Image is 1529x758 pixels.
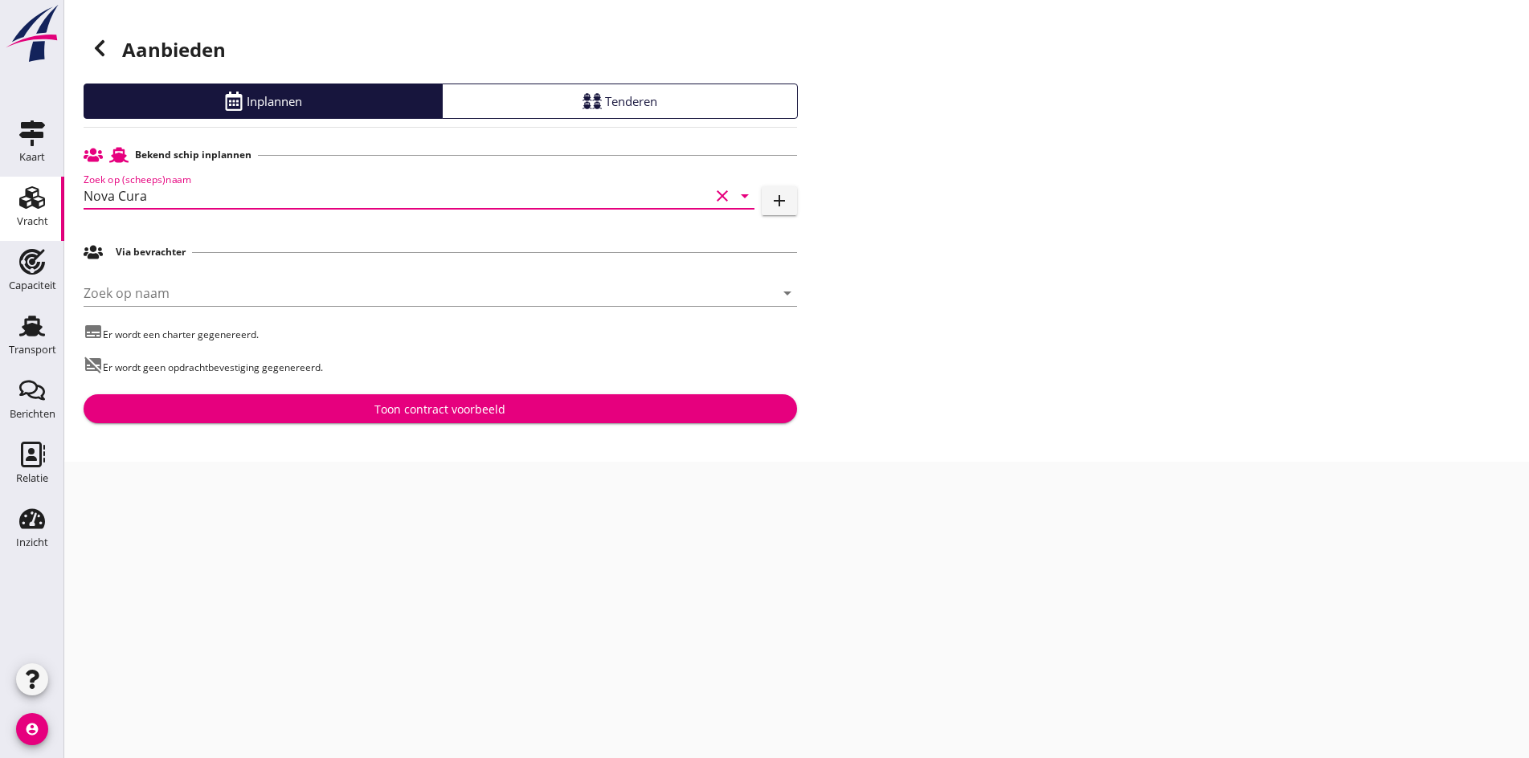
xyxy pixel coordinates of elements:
h2: Bekend schip inplannen [135,148,251,162]
a: Inplannen [84,84,443,119]
i: add [770,191,789,210]
div: Toon contract voorbeeld [374,401,505,418]
i: arrow_drop_down [735,186,754,206]
input: Zoek op naam [84,280,752,306]
a: Tenderen [442,84,798,119]
div: Capaciteit [9,280,56,291]
img: logo-small.a267ee39.svg [3,4,61,63]
i: clear [713,186,732,206]
p: Er wordt geen opdrachtbevestiging gegenereerd. [84,355,797,375]
i: subtitles_off [84,355,103,374]
div: Relatie [16,473,48,483]
div: Inplannen [91,92,435,111]
h1: Aanbieden [84,32,797,71]
i: arrow_drop_down [778,283,797,303]
input: Zoek op (scheeps)naam [84,183,709,209]
i: account_circle [16,713,48,745]
button: Toon contract voorbeeld [84,394,797,423]
div: Transport [9,344,56,355]
h2: Via bevrachter [116,245,186,259]
div: Inzicht [16,537,48,548]
p: Er wordt een charter gegenereerd. [84,322,797,342]
div: Vracht [17,216,48,226]
i: subtitles [84,322,103,341]
div: Kaart [19,152,45,162]
div: Tenderen [449,92,791,111]
div: Berichten [10,409,55,419]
